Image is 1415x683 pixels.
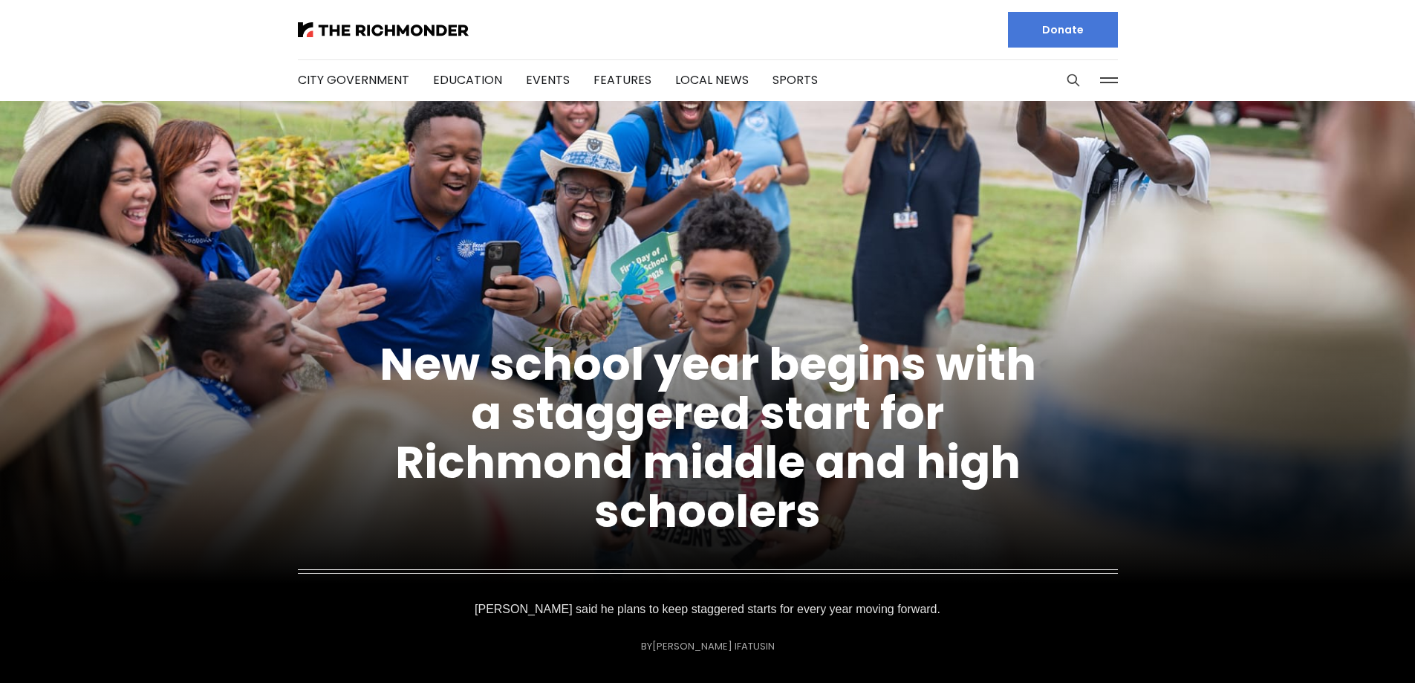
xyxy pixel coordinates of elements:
p: [PERSON_NAME] said he plans to keep staggered starts for every year moving forward. [472,599,943,620]
a: Features [593,71,651,88]
button: Search this site [1062,69,1084,91]
img: The Richmonder [298,22,469,37]
a: Donate [1008,12,1118,48]
a: Local News [675,71,749,88]
iframe: portal-trigger [1289,610,1415,683]
a: Events [526,71,570,88]
div: By [641,641,775,652]
a: Sports [772,71,818,88]
a: Education [433,71,502,88]
a: New school year begins with a staggered start for Richmond middle and high schoolers [380,333,1036,543]
a: City Government [298,71,409,88]
a: [PERSON_NAME] Ifatusin [652,639,775,653]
